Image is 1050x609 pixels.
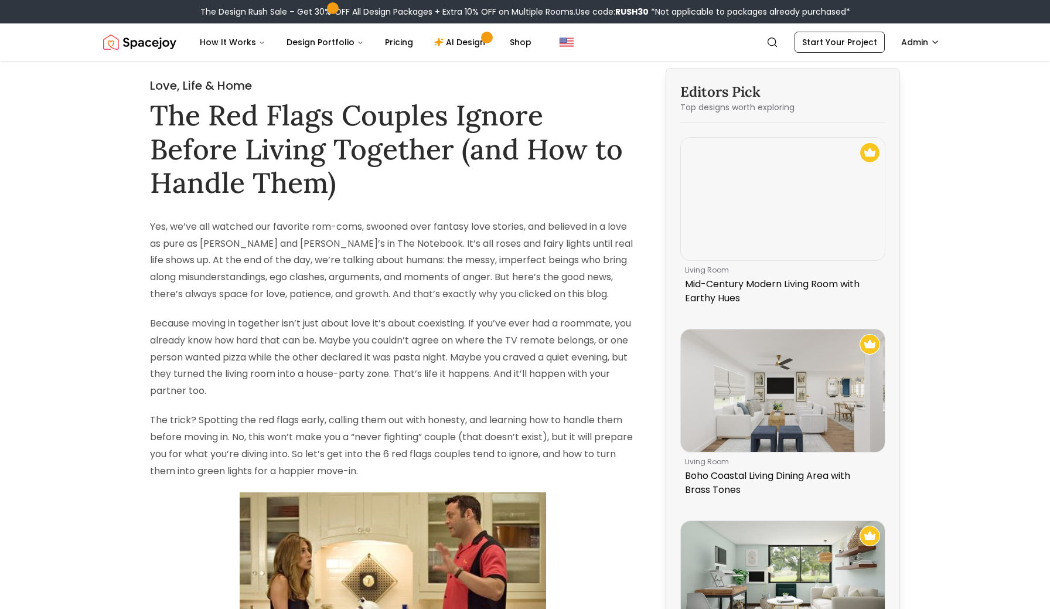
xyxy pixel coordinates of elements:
button: How It Works [190,30,275,54]
a: Spacejoy [103,30,176,54]
nav: Main [190,30,541,54]
img: Spacejoy Logo [103,30,176,54]
p: Top designs worth exploring [680,101,885,113]
a: Shop [500,30,541,54]
a: Mid-Century Modern Living Room with Earthy HuesRecommended Spacejoy Design - Mid-Century Modern L... [680,137,885,310]
h1: The Red Flags Couples Ignore Before Living Together (and How to Handle Them) [150,98,635,200]
p: living room [685,457,876,467]
p: Yes, we’ve all watched our favorite rom-coms, swooned over fantasy love stories, and believed in ... [150,219,635,303]
a: AI Design [425,30,498,54]
img: Recommended Spacejoy Design - Mid-Century Modern Living Room with Earthy Hues [860,142,880,163]
p: Because moving in together isn’t just about love it’s about coexisting. If you’ve ever had a room... [150,315,635,400]
h3: Editors Pick [680,83,885,101]
a: Boho Coastal Living Dining Area with Brass TonesRecommended Spacejoy Design - Boho Coastal Living... [680,329,885,502]
div: The Design Rush Sale – Get 30% OFF All Design Packages + Extra 10% OFF on Multiple Rooms. [200,6,850,18]
img: Recommended Spacejoy Design - A Contemporary Rattan-Boho Studio [860,526,880,546]
a: Start Your Project [795,32,885,53]
p: living room [685,266,876,275]
b: RUSH30 [615,6,649,18]
p: The trick? Spotting the red flags early, calling them out with honesty, and learning how to handl... [150,412,635,479]
img: Recommended Spacejoy Design - Boho Coastal Living Dining Area with Brass Tones [860,334,880,355]
p: Mid-Century Modern Living Room with Earthy Hues [685,277,876,305]
a: Pricing [376,30,422,54]
nav: Global [103,23,947,61]
h2: Love, Life & Home [150,77,635,94]
img: Mid-Century Modern Living Room with Earthy Hues [681,138,885,260]
img: Boho Coastal Living Dining Area with Brass Tones [681,329,885,452]
button: Design Portfolio [277,30,373,54]
span: Use code: [575,6,649,18]
img: United States [560,35,574,49]
button: Admin [894,32,947,53]
span: *Not applicable to packages already purchased* [649,6,850,18]
p: Boho Coastal Living Dining Area with Brass Tones [685,469,876,497]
